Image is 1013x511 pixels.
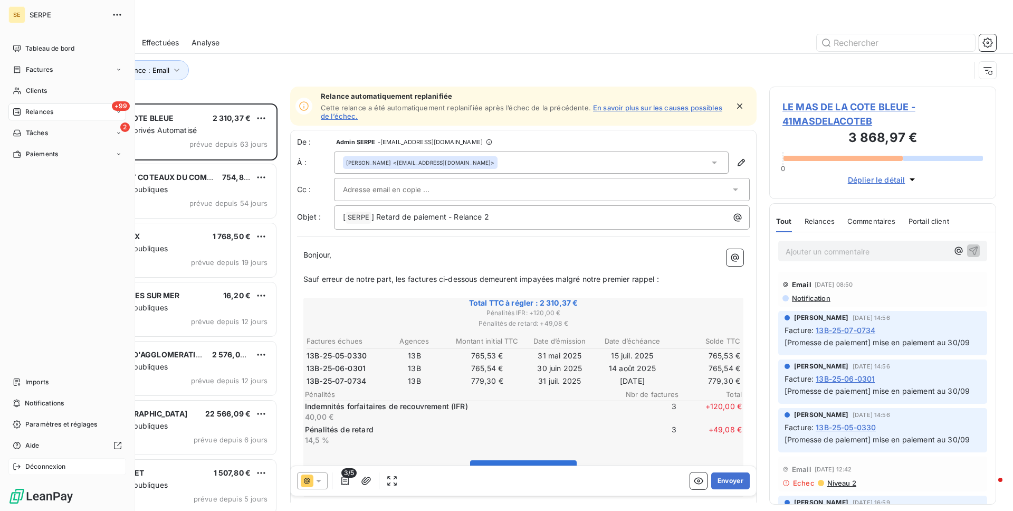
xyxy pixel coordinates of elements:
span: [PERSON_NAME] [794,313,848,323]
span: Notifications [25,399,64,408]
span: SERPE [346,212,371,224]
span: [Promesse de paiement] mise en paiement au 30/09 [785,386,970,395]
span: + 120,00 € [678,401,742,422]
p: 40,00 € [305,412,611,422]
span: Paiements [26,149,58,159]
span: Pénalités de retard : + 49,08 € [305,319,742,328]
th: Montant initial TTC [451,336,523,347]
th: Agences [379,336,451,347]
span: Relance automatiquement replanifiée [321,92,728,100]
span: 2 [120,122,130,132]
span: [Promesse de paiement] mise en paiement au 30/09 [785,435,970,444]
span: 13B-25-05-0330 [816,422,876,433]
td: 765,54 € [669,363,741,374]
span: prévue depuis 5 jours [194,495,267,503]
span: 13B-25-06-0301 [816,373,875,384]
span: [ [343,212,346,221]
span: 13B-25-07-0734 [816,325,875,336]
span: [DATE] 12:42 [815,466,852,472]
button: Envoyer [711,472,750,489]
span: [PERSON_NAME] [346,159,391,166]
span: 2 576,00 € [212,350,252,359]
td: 765,53 € [669,350,741,362]
img: Logo LeanPay [8,488,74,505]
span: Relances [805,217,835,225]
span: prévue depuis 12 jours [191,376,267,385]
span: Aide [25,441,40,450]
span: Total TTC à régler : 2 310,37 € [305,298,742,308]
span: Factures [26,65,53,74]
p: Indemnités forfaitaires de recouvrement (IFR) [305,401,611,412]
th: Solde TTC [669,336,741,347]
span: [DATE] 08:50 [815,281,853,288]
span: [DATE] 16:59 [853,499,890,506]
p: 14,5 % [305,435,611,446]
span: Déconnexion [25,462,66,471]
span: prévue depuis 6 jours [194,436,267,444]
td: 779,30 € [451,375,523,387]
span: 3/5 [341,468,357,478]
span: 22 566,09 € [205,409,251,418]
td: [DATE] [597,375,668,387]
span: prévue depuis 54 jours [189,199,267,207]
span: Paramètres et réglages [25,420,97,429]
span: LE MAS DE LA COTE BLEUE - 41MASDELACOTEB [782,100,983,128]
span: Admin SERPE [336,139,376,145]
span: Objet : [297,212,321,221]
td: 15 juil. 2025 [597,350,668,362]
td: 779,30 € [669,375,741,387]
span: Scénario clients privés Automatisé [75,126,197,135]
label: À : [297,157,334,168]
span: Sauf erreur de notre part, les factures ci-dessous demeurent impayées malgré notre premier rappel : [303,275,659,283]
span: Tableau de bord [25,44,74,53]
div: SE [8,6,25,23]
span: [PERSON_NAME] [794,410,848,420]
span: [PERSON_NAME] [794,362,848,371]
span: Tout [776,217,792,225]
span: Portail client [909,217,949,225]
span: Email [792,280,811,289]
span: Facture : [785,422,814,433]
span: 13B-25-06-0301 [307,363,366,374]
span: 3 [613,424,676,446]
span: 754,88 € [222,173,255,182]
iframe: Intercom live chat [977,475,1002,500]
span: COMMUNAUTE D'AGGLOMERATION [74,350,207,359]
span: CC DE COEUR ET COTEAUX DU COMMINGES [74,173,237,182]
td: 31 juil. 2025 [524,375,596,387]
button: Déplier le détail [845,174,921,186]
span: Bonjour, [303,250,331,259]
span: Notification [791,294,830,302]
span: Analyse [192,37,219,48]
span: +99 [112,101,130,111]
a: Aide [8,437,126,454]
span: Clients [26,86,47,96]
span: + 49,08 € [678,424,742,446]
th: Date d’émission [524,336,596,347]
span: - [EMAIL_ADDRESS][DOMAIN_NAME] [378,139,483,145]
span: ] Retard de paiement - Relance 2 [371,212,489,221]
span: Total [678,390,742,399]
span: [DATE] 14:56 [853,412,890,418]
a: En savoir plus sur les causes possibles de l’échec. [321,103,722,120]
td: 13B [379,375,451,387]
span: Email [792,465,811,474]
span: Niveau 2 [826,479,856,487]
span: Déplier le détail [848,174,905,185]
span: Tâches [26,128,48,138]
td: 13B [379,363,451,374]
th: Factures échues [306,336,378,347]
td: 30 juin 2025 [524,363,596,374]
span: 1 768,50 € [213,232,251,241]
span: 13B-25-05-0330 [307,351,367,361]
input: Rechercher [817,34,975,51]
span: [Promesse de paiement] mise en paiement au 30/09 [785,338,970,347]
div: grid [51,103,278,511]
td: 765,54 € [451,363,523,374]
span: Relances [25,107,53,117]
span: Imports [25,377,49,387]
h3: 3 868,97 € [782,128,983,149]
p: Pénalités de retard [305,424,611,435]
span: SERPE [30,11,106,19]
label: Cc : [297,184,334,195]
